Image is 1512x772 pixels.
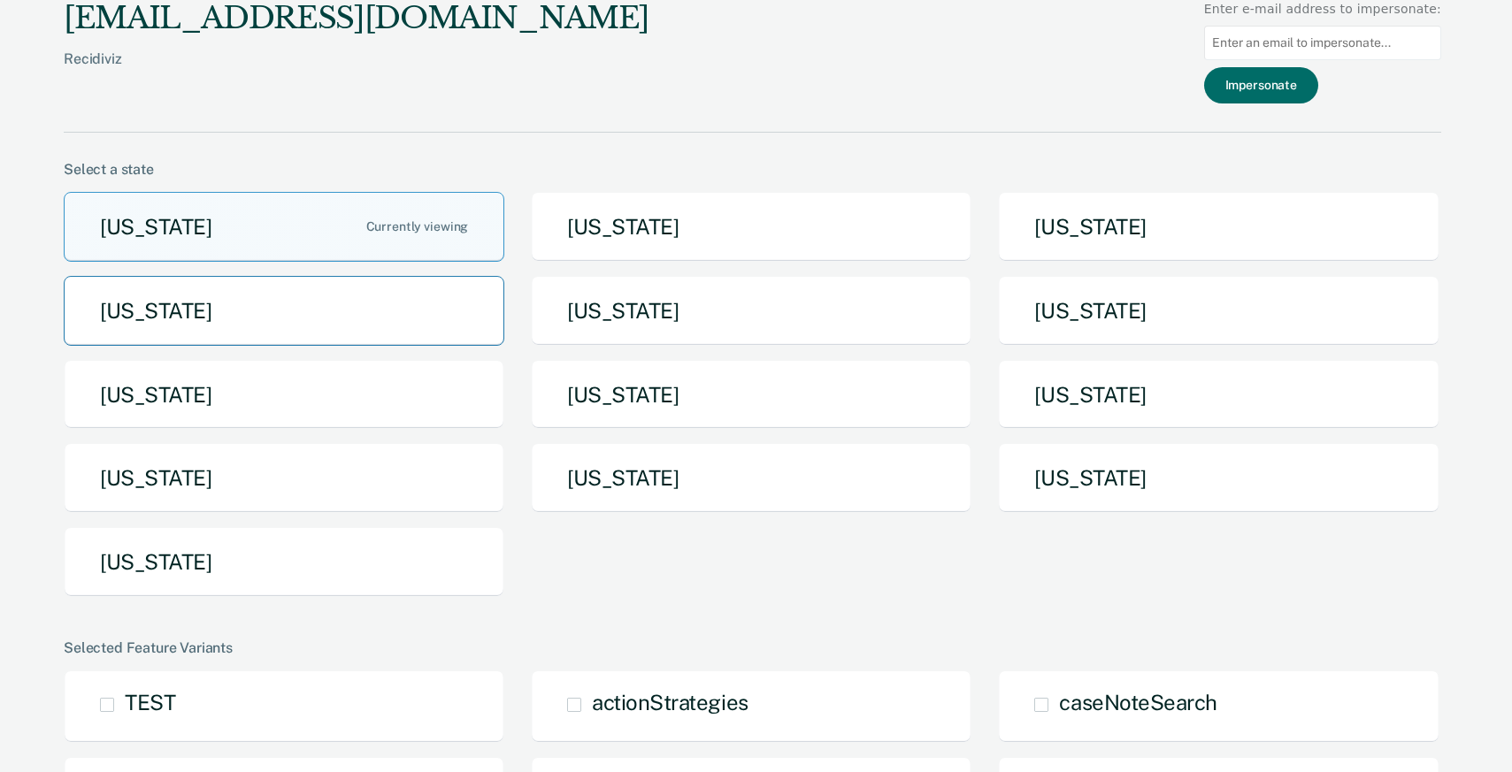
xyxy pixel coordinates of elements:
[998,192,1439,262] button: [US_STATE]
[64,50,649,96] div: Recidiviz
[64,639,1441,656] div: Selected Feature Variants
[592,690,748,715] span: actionStrategies
[998,360,1439,430] button: [US_STATE]
[531,192,971,262] button: [US_STATE]
[531,276,971,346] button: [US_STATE]
[531,443,971,513] button: [US_STATE]
[64,276,504,346] button: [US_STATE]
[1059,690,1217,715] span: caseNoteSearch
[64,161,1441,178] div: Select a state
[1204,26,1441,60] input: Enter an email to impersonate...
[125,690,175,715] span: TEST
[64,192,504,262] button: [US_STATE]
[64,527,504,597] button: [US_STATE]
[1204,67,1318,103] button: Impersonate
[64,443,504,513] button: [US_STATE]
[998,443,1439,513] button: [US_STATE]
[64,360,504,430] button: [US_STATE]
[998,276,1439,346] button: [US_STATE]
[531,360,971,430] button: [US_STATE]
